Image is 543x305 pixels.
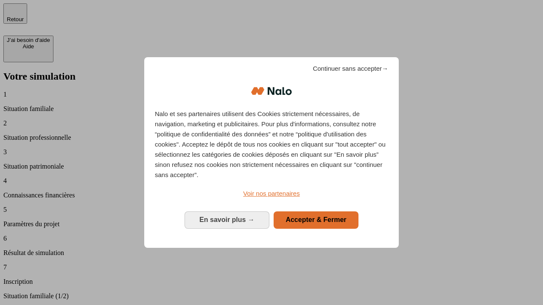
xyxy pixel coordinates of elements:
span: Continuer sans accepter→ [313,64,388,74]
div: Bienvenue chez Nalo Gestion du consentement [144,57,399,247]
button: En savoir plus: Configurer vos consentements [185,211,269,228]
img: Logo [251,78,292,104]
span: Voir nos partenaires [243,190,299,197]
p: Nalo et ses partenaires utilisent des Cookies strictement nécessaires, de navigation, marketing e... [155,109,388,180]
span: Accepter & Fermer [285,216,346,223]
span: En savoir plus → [199,216,255,223]
button: Accepter & Fermer: Accepter notre traitement des données et fermer [274,211,358,228]
a: Voir nos partenaires [155,189,388,199]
